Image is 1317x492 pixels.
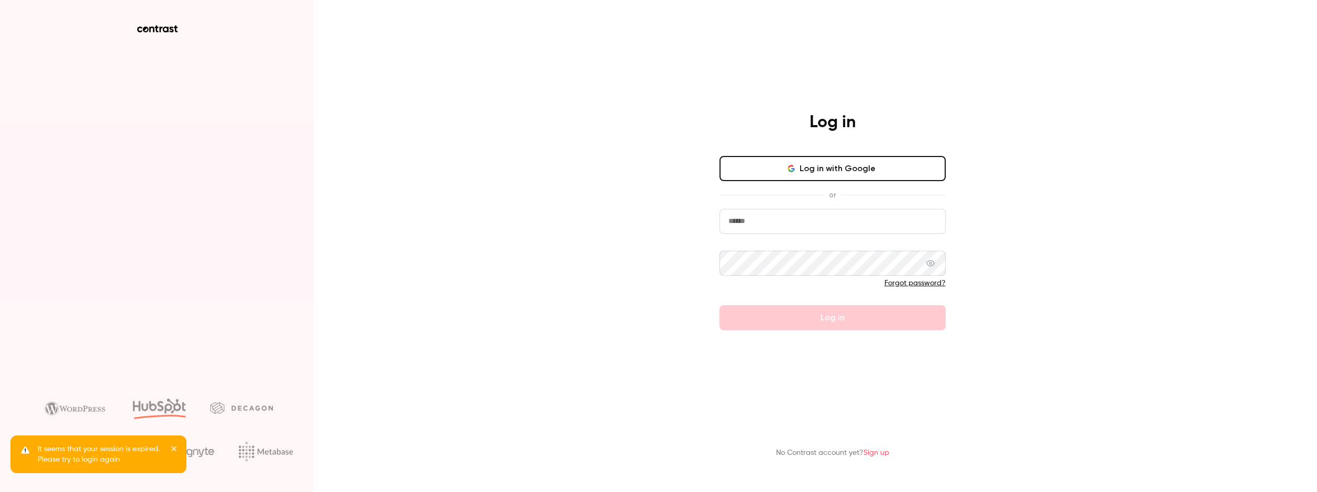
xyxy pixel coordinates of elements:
[864,449,889,456] a: Sign up
[171,444,178,456] button: close
[776,448,889,459] p: No Contrast account yet?
[884,279,946,287] a: Forgot password?
[720,156,946,181] button: Log in with Google
[810,112,856,133] h4: Log in
[824,189,841,200] span: or
[38,444,163,465] p: It seems that your session is expired. Please try to login again
[210,402,273,413] img: decagon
